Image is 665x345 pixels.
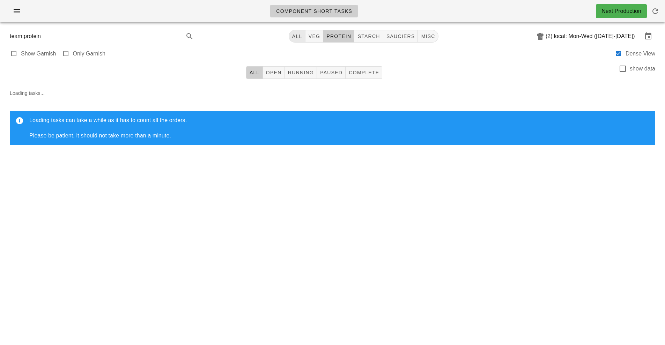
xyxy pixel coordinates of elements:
[346,66,382,79] button: Complete
[4,84,661,156] div: Loading tasks...
[421,33,435,39] span: misc
[418,30,438,43] button: misc
[263,66,285,79] button: Open
[21,50,56,57] label: Show Garnish
[354,30,383,43] button: starch
[546,33,554,40] div: (2)
[288,70,314,75] span: Running
[249,70,260,75] span: All
[357,33,380,39] span: starch
[601,7,641,15] div: Next Production
[320,70,342,75] span: Paused
[383,30,418,43] button: sauciers
[308,33,320,39] span: veg
[626,50,655,57] label: Dense View
[270,5,358,17] a: Component Short Tasks
[73,50,105,57] label: Only Garnish
[276,8,352,14] span: Component Short Tasks
[266,70,282,75] span: Open
[246,66,263,79] button: All
[289,30,305,43] button: All
[323,30,354,43] button: protein
[317,66,346,79] button: Paused
[292,33,302,39] span: All
[326,33,351,39] span: protein
[348,70,379,75] span: Complete
[386,33,415,39] span: sauciers
[630,65,655,72] label: show data
[285,66,317,79] button: Running
[29,117,650,140] div: Loading tasks can take a while as it has to count all the orders. Please be patient, it should no...
[305,30,324,43] button: veg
